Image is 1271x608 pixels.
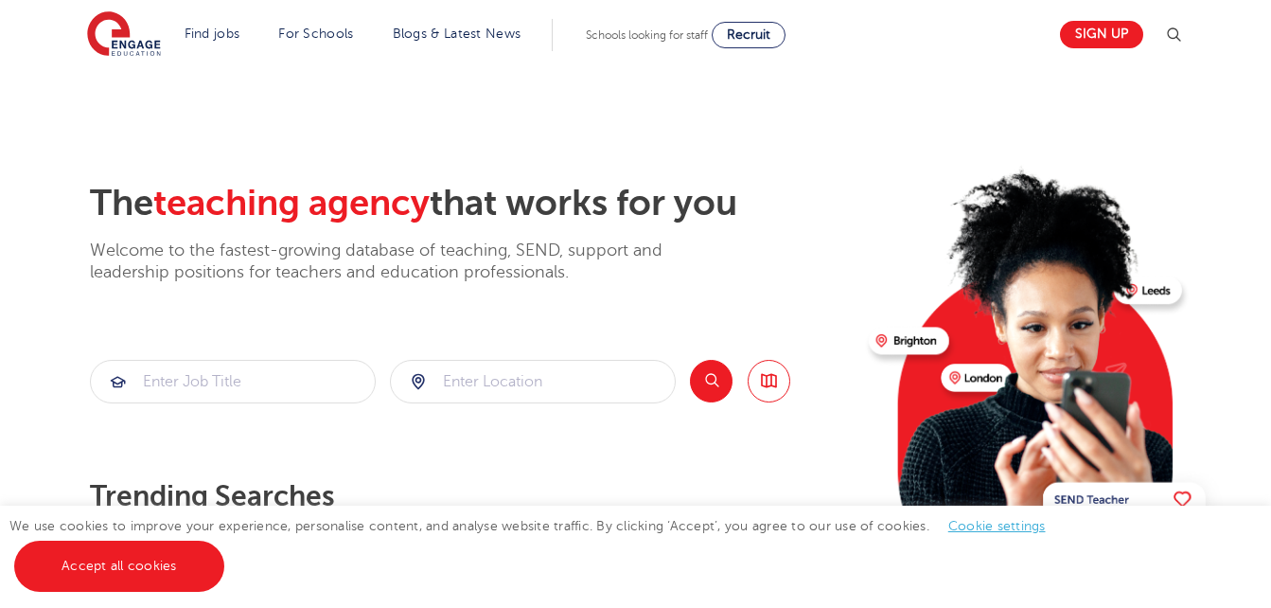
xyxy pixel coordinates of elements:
div: Submit [390,360,676,403]
p: Trending searches [90,479,854,513]
a: Sign up [1060,21,1143,48]
a: Accept all cookies [14,541,224,592]
input: Submit [391,361,675,402]
div: Submit [90,360,376,403]
input: Submit [91,361,375,402]
p: Welcome to the fastest-growing database of teaching, SEND, support and leadership positions for t... [90,240,715,284]
a: Cookie settings [948,519,1046,533]
a: Blogs & Latest News [393,27,521,41]
a: Recruit [712,22,786,48]
button: Search [690,360,733,402]
span: Recruit [727,27,770,42]
h2: The that works for you [90,182,854,225]
a: For Schools [278,27,353,41]
img: Engage Education [87,11,161,59]
span: We use cookies to improve your experience, personalise content, and analyse website traffic. By c... [9,519,1065,573]
a: Find jobs [185,27,240,41]
span: teaching agency [153,183,430,224]
span: Schools looking for staff [586,28,708,42]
